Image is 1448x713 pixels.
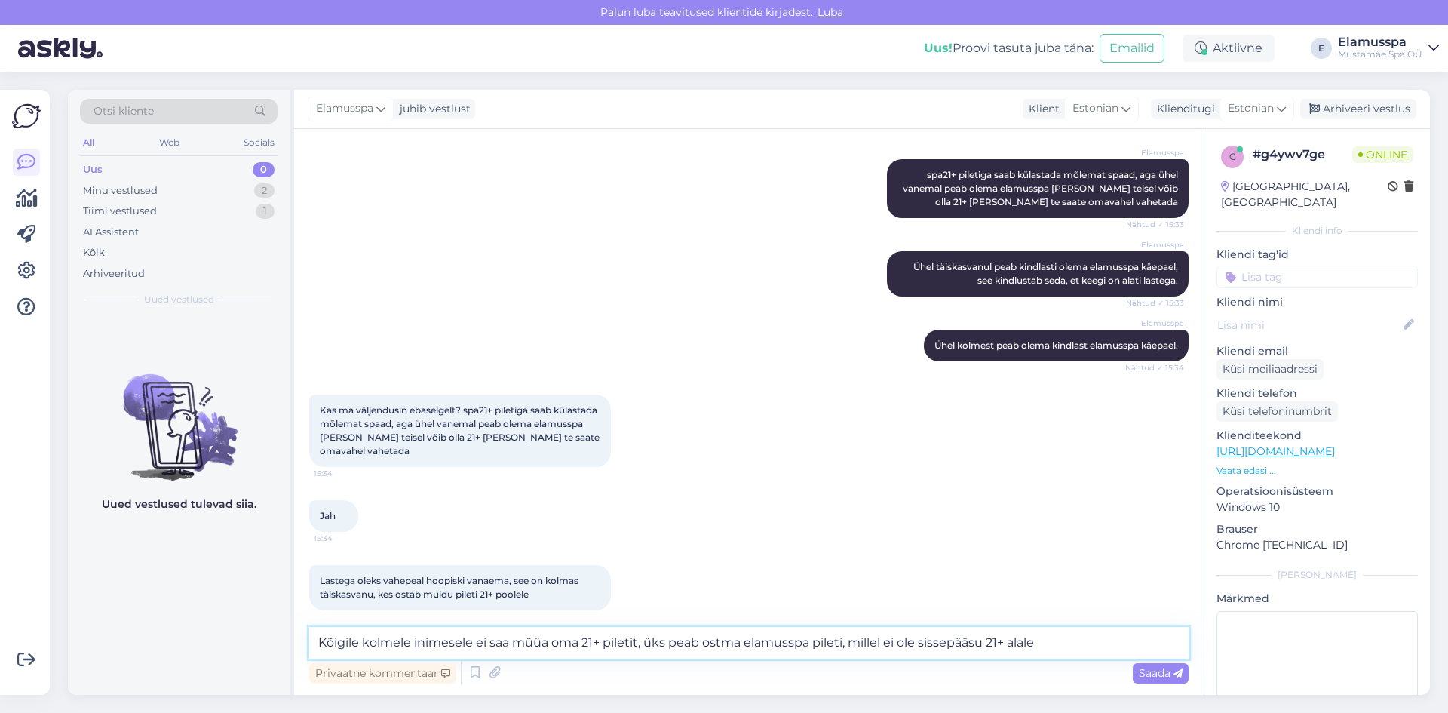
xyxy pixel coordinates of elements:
[83,266,145,281] div: Arhiveeritud
[316,100,373,117] span: Elamusspa
[1216,521,1418,537] p: Brauser
[144,293,214,306] span: Uued vestlused
[102,496,256,512] p: Uued vestlused tulevad siia.
[309,627,1189,659] textarea: Kõigile kolmele inimesele ei saa müüa oma 21+ piletit, üks peab ostma elamusspa pileti, millel ei...
[924,39,1094,57] div: Proovi tasuta juba täna:
[1216,499,1418,515] p: Windows 10
[924,41,953,55] b: Uus!
[1216,428,1418,444] p: Klienditeekond
[1125,362,1184,373] span: Nähtud ✓ 15:34
[813,5,848,19] span: Luba
[1216,247,1418,263] p: Kliendi tag'id
[156,133,183,152] div: Web
[314,533,370,544] span: 15:34
[1216,359,1324,380] div: Küsi meiliaadressi
[320,510,336,521] span: Jah
[1126,297,1184,309] span: Nähtud ✓ 15:33
[80,133,97,152] div: All
[934,340,1178,351] span: Ühel kolmest peab olema kindlast elamusspa käepael.
[1216,294,1418,310] p: Kliendi nimi
[1023,101,1060,117] div: Klient
[68,347,290,483] img: No chats
[1216,266,1418,288] input: Lisa tag
[314,468,370,479] span: 15:34
[1126,219,1184,230] span: Nähtud ✓ 15:33
[1338,36,1422,48] div: Elamusspa
[1228,100,1274,117] span: Estonian
[12,102,41,131] img: Askly Logo
[320,575,581,600] span: Lastega oleks vahepeal hoopiski vanaema, see on kolmas täiskasvanu, kes ostab muidu pileti 21+ po...
[1216,386,1418,401] p: Kliendi telefon
[320,404,602,456] span: Kas ma väljendusin ebaselgelt? spa21+ piletiga saab külastada mõlemat spaad, aga ühel vanemal pea...
[1216,464,1418,478] p: Vaata edasi ...
[1217,317,1400,333] input: Lisa nimi
[254,183,275,198] div: 2
[253,162,275,177] div: 0
[1100,34,1164,63] button: Emailid
[1216,444,1335,458] a: [URL][DOMAIN_NAME]
[1127,147,1184,158] span: Elamusspa
[1216,568,1418,582] div: [PERSON_NAME]
[94,103,154,119] span: Otsi kliente
[1253,146,1352,164] div: # g4ywv7ge
[309,663,456,684] div: Privaatne kommentaar
[83,183,158,198] div: Minu vestlused
[256,204,275,219] div: 1
[83,204,157,219] div: Tiimi vestlused
[1338,36,1439,60] a: ElamusspaMustamäe Spa OÜ
[1311,38,1332,59] div: E
[83,245,105,260] div: Kõik
[1127,318,1184,329] span: Elamusspa
[1183,35,1275,62] div: Aktiivne
[1216,591,1418,607] p: Märkmed
[1216,537,1418,553] p: Chrome [TECHNICAL_ID]
[1127,239,1184,250] span: Elamusspa
[1216,401,1338,422] div: Küsi telefoninumbrit
[1216,484,1418,499] p: Operatsioonisüsteem
[1300,99,1416,119] div: Arhiveeri vestlus
[1338,48,1422,60] div: Mustamäe Spa OÜ
[314,611,370,622] span: 15:35
[1216,343,1418,359] p: Kliendi email
[83,225,139,240] div: AI Assistent
[1072,100,1118,117] span: Estonian
[913,261,1180,286] span: Ühel täiskasvanul peab kindlasti olema elamusspa käepael, see kindlustab seda, et keegi on alati ...
[83,162,103,177] div: Uus
[1216,224,1418,238] div: Kliendi info
[1139,666,1183,680] span: Saada
[1229,151,1236,162] span: g
[394,101,471,117] div: juhib vestlust
[1221,179,1388,211] div: [GEOGRAPHIC_DATA], [GEOGRAPHIC_DATA]
[1151,101,1215,117] div: Klienditugi
[1352,146,1413,163] span: Online
[241,133,278,152] div: Socials
[903,169,1180,207] span: spa21+ piletiga saab külastada mõlemat spaad, aga ühel vanemal peab olema elamusspa [PERSON_NAME]...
